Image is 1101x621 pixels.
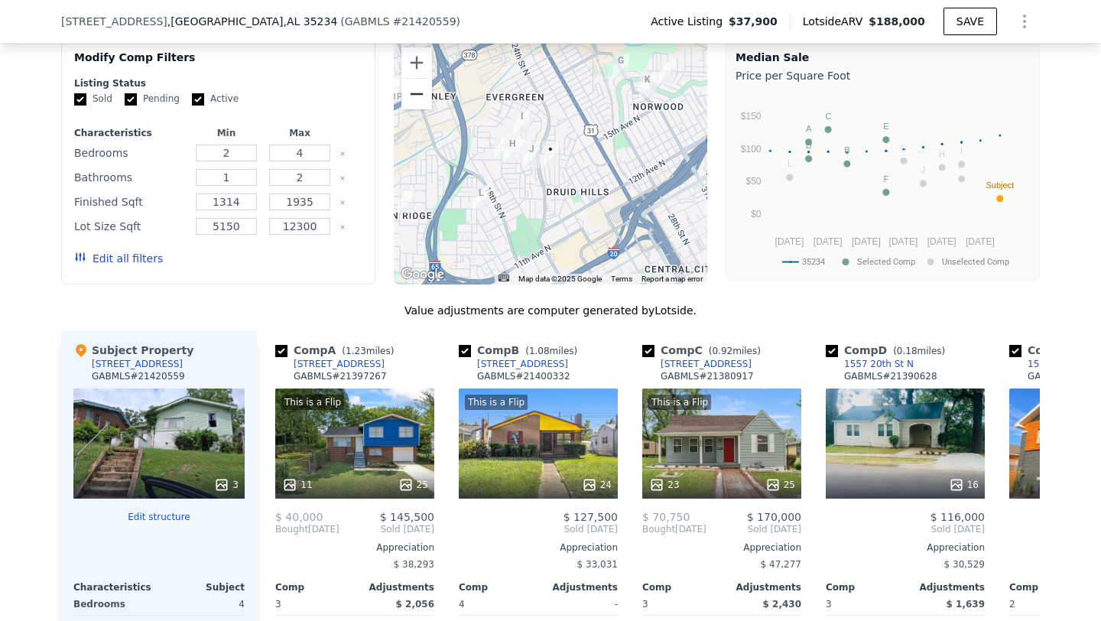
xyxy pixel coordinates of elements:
div: Adjustments [905,581,985,593]
div: Appreciation [826,541,985,554]
text: Selected Comp [857,257,915,267]
span: 1.08 [529,346,550,356]
div: ( ) [340,14,460,29]
div: Comp B [459,343,583,358]
div: [STREET_ADDRESS] [294,358,385,370]
span: Bought [642,523,675,535]
div: This is a Flip [281,395,344,410]
text: D [806,141,812,150]
input: Active [192,93,204,106]
div: Characteristics [74,127,187,139]
div: Bedrooms [73,593,156,615]
div: 1313 23rd Ave N [388,75,405,101]
span: Sold [DATE] [339,523,434,535]
div: GABMLS # 21397267 [294,370,387,382]
span: 3 [826,599,832,610]
span: $188,000 [869,15,925,28]
span: ( miles) [887,346,951,356]
input: Pending [125,93,137,106]
div: Comp [275,581,355,593]
span: GABMLS [345,15,390,28]
div: 23 [649,477,679,493]
text: $150 [741,111,762,122]
a: Report a map error [641,275,703,283]
span: $37,900 [729,14,778,29]
text: [DATE] [889,236,918,247]
div: Lot Size Sqft [74,216,187,237]
div: Appreciation [459,541,618,554]
button: Edit all filters [74,251,163,266]
span: $ 40,000 [275,511,323,523]
div: 1557 20th St N [515,135,531,161]
text: A [806,124,812,133]
div: Comp A [275,343,400,358]
div: Appreciation [642,541,801,554]
div: 1611 15th Ave N [473,185,489,211]
span: Bought [275,523,308,535]
div: GABMLS # 21380917 [661,370,754,382]
div: Price per Square Foot [736,65,1030,86]
div: Modify Comp Filters [74,50,362,77]
span: ( miles) [336,346,400,356]
div: This is a Flip [465,395,528,410]
text: [DATE] [927,236,956,247]
span: Lotside ARV [803,14,869,29]
span: Active Listing [651,14,729,29]
text: J [921,165,926,174]
span: $ 70,750 [642,511,690,523]
a: 1557 20th St N [826,358,914,370]
button: Zoom out [401,79,432,109]
div: Adjustments [722,581,801,593]
div: Subject Property [73,343,193,358]
span: , AL 35234 [283,15,337,28]
div: [STREET_ADDRESS] [477,358,568,370]
div: GABMLS # 21420559 [92,370,185,382]
button: Edit structure [73,511,245,523]
text: C [825,112,831,121]
text: Subject [986,180,1014,190]
button: Zoom in [401,47,432,78]
div: 24 [582,477,612,493]
div: Subject [159,581,245,593]
span: $ 38,293 [394,559,434,570]
div: Bedrooms [74,142,187,164]
text: $100 [741,144,762,154]
button: Clear [339,175,346,181]
text: [DATE] [775,236,804,247]
div: Appreciation [275,541,434,554]
div: Characteristics [73,581,159,593]
text: L [788,159,792,168]
div: GABMLS # 21390628 [844,370,937,382]
div: Median Sale [736,50,1030,65]
text: [DATE] [852,236,881,247]
span: [STREET_ADDRESS] [61,14,167,29]
div: [STREET_ADDRESS] [661,358,752,370]
span: $ 145,500 [380,511,434,523]
div: Adjustments [538,581,618,593]
span: $ 1,639 [947,599,985,610]
span: Sold [DATE] [459,523,618,535]
span: $ 47,277 [761,559,801,570]
text: K [959,161,965,170]
a: [STREET_ADDRESS] [459,358,568,370]
div: Max [266,127,333,139]
div: Comp D [826,343,951,358]
span: Sold [DATE] [826,523,985,535]
div: 1534 33rd St N [658,59,675,85]
div: 1928 15th Ter N [504,136,521,162]
text: F [884,174,889,184]
span: 0.18 [897,346,917,356]
img: Google [398,265,448,284]
span: , [GEOGRAPHIC_DATA] [167,14,337,29]
span: $ 116,000 [930,511,985,523]
div: This is a Flip [648,395,711,410]
div: Bathrooms [74,167,187,188]
div: Min [193,127,260,139]
div: Adjustments [355,581,434,593]
button: Clear [339,200,346,206]
div: 1617 20th St N [514,109,531,135]
span: 2 [1009,599,1015,610]
div: 2928 Norwood Blvd [612,53,629,79]
div: [DATE] [642,523,706,535]
span: 0.92 [712,346,732,356]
